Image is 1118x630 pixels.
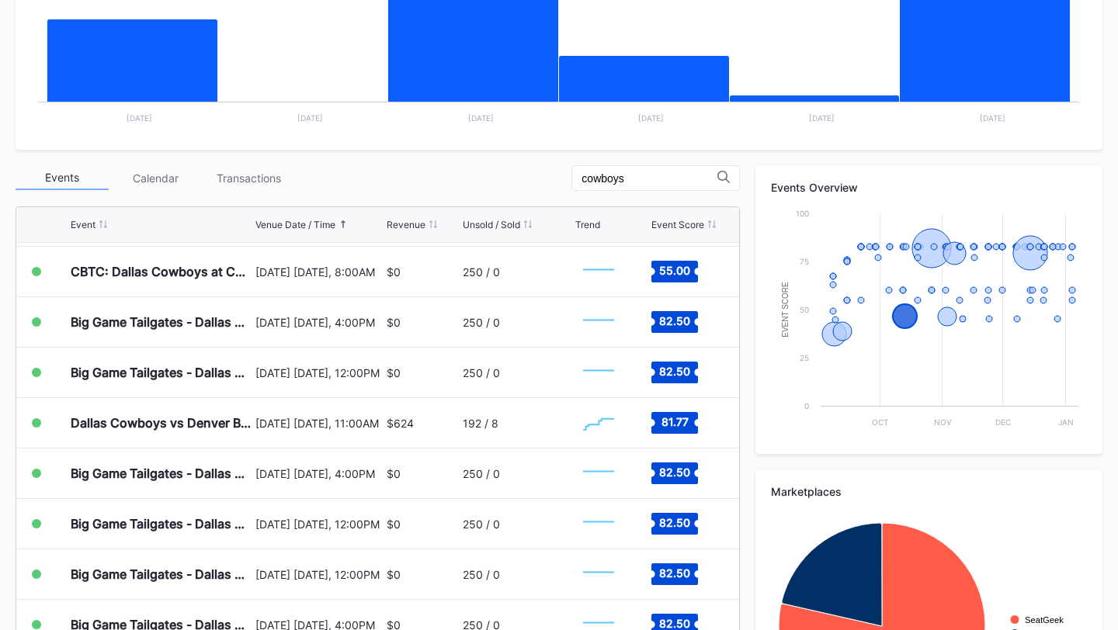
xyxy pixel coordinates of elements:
div: Transactions [202,166,295,190]
text: 75 [800,257,809,266]
div: $0 [387,316,401,329]
text: [DATE] [468,113,494,123]
text: [DATE] [638,113,664,123]
text: 25 [800,353,809,362]
text: 82.50 [659,314,690,327]
div: Revenue [387,219,425,230]
div: Events [16,166,109,190]
text: 82.50 [659,516,690,529]
div: [DATE] [DATE], 8:00AM [255,265,382,279]
text: 55.00 [659,264,690,277]
text: 81.77 [661,415,689,428]
div: $0 [387,467,401,480]
text: [DATE] [980,113,1005,123]
div: Marketplaces [771,485,1087,498]
div: 250 / 0 [463,366,500,379]
svg: Chart title [575,454,622,493]
text: 0 [804,401,809,410]
div: CBTC: Dallas Cowboys at Chicago Bears Tailgate [71,264,252,279]
svg: Chart title [575,303,622,341]
text: Event Score [781,282,790,337]
text: [DATE] [809,113,835,123]
div: Dallas Cowboys vs Denver Broncos Tailgate [71,415,252,431]
div: $624 [387,417,414,430]
div: [DATE] [DATE], 12:00PM [255,366,382,379]
svg: Chart title [575,504,622,543]
div: Big Game Tailgates - Dallas Cowboys Vs Green Bay Packers [71,314,252,330]
div: Big Game Tailgates - Dallas Cowboys Vs [US_STATE] Commanders [71,365,252,380]
div: Trend [575,219,600,230]
svg: Chart title [575,403,622,442]
text: 82.50 [659,466,690,479]
div: 250 / 0 [463,316,500,329]
svg: Chart title [575,555,622,594]
div: Event [71,219,95,230]
div: Unsold / Sold [463,219,520,230]
text: 82.50 [659,365,690,378]
text: SeatGeek [1025,615,1064,625]
svg: Chart title [575,353,622,392]
text: Dec [996,417,1012,427]
div: $0 [387,265,401,279]
svg: Chart title [575,252,622,291]
div: [DATE] [DATE], 11:00AM [255,417,382,430]
input: Search [582,172,717,185]
div: [DATE] [DATE], 4:00PM [255,316,382,329]
text: [DATE] [127,113,152,123]
div: 192 / 8 [463,417,498,430]
div: Events Overview [771,181,1087,194]
div: Calendar [109,166,202,190]
div: Big Game Tailgates - Dallas Cowboys Vs Philadelphia Eagles [71,516,252,531]
div: Big Game Tailgates - Dallas Cowboys Vs [US_STATE] City Chiefs [71,566,252,582]
text: 82.50 [659,617,690,630]
div: 250 / 0 [463,517,500,531]
div: 250 / 0 [463,467,500,480]
div: Venue Date / Time [255,219,335,230]
text: 50 [800,305,809,314]
text: 100 [796,209,809,218]
div: $0 [387,366,401,379]
text: [DATE] [297,113,323,123]
div: 250 / 0 [463,568,500,581]
div: [DATE] [DATE], 12:00PM [255,517,382,531]
div: Big Game Tailgates - Dallas Cowboys Vs [US_STATE] Cardinals [71,466,252,481]
div: $0 [387,517,401,531]
svg: Chart title [771,206,1086,438]
div: [DATE] [DATE], 12:00PM [255,568,382,581]
div: 250 / 0 [463,265,500,279]
text: 82.50 [659,566,690,580]
div: Event Score [651,219,704,230]
div: $0 [387,568,401,581]
text: Oct [873,417,889,427]
div: [DATE] [DATE], 4:00PM [255,467,382,480]
text: Jan [1058,417,1074,427]
text: Nov [934,417,952,427]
